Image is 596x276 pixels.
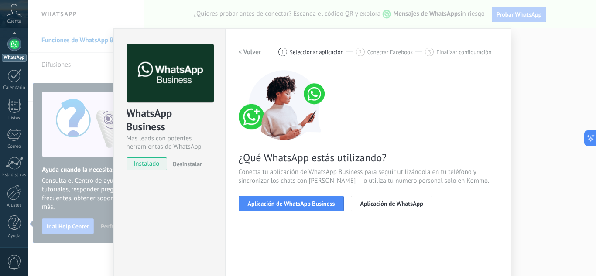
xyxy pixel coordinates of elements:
[2,116,27,121] div: Listas
[2,172,27,178] div: Estadísticas
[127,106,212,134] div: WhatsApp Business
[359,48,362,56] span: 2
[281,48,284,56] span: 1
[360,201,423,207] span: Aplicación de WhatsApp
[127,134,212,151] div: Más leads con potentes herramientas de WhatsApp
[436,49,491,55] span: Finalizar configuración
[239,151,498,164] span: ¿Qué WhatsApp estás utilizando?
[2,54,27,62] div: WhatsApp
[239,48,261,56] h2: < Volver
[239,70,330,140] img: connect number
[428,48,431,56] span: 3
[239,44,261,60] button: < Volver
[239,168,498,185] span: Conecta tu aplicación de WhatsApp Business para seguir utilizándola en tu teléfono y sincronizar ...
[248,201,335,207] span: Aplicación de WhatsApp Business
[290,49,344,55] span: Seleccionar aplicación
[367,49,413,55] span: Conectar Facebook
[7,19,21,24] span: Cuenta
[2,85,27,91] div: Calendario
[169,157,202,170] button: Desinstalar
[351,196,432,211] button: Aplicación de WhatsApp
[173,160,202,168] span: Desinstalar
[2,203,27,208] div: Ajustes
[239,196,344,211] button: Aplicación de WhatsApp Business
[2,144,27,150] div: Correo
[127,157,167,170] span: instalado
[127,44,214,103] img: logo_main.png
[2,233,27,239] div: Ayuda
